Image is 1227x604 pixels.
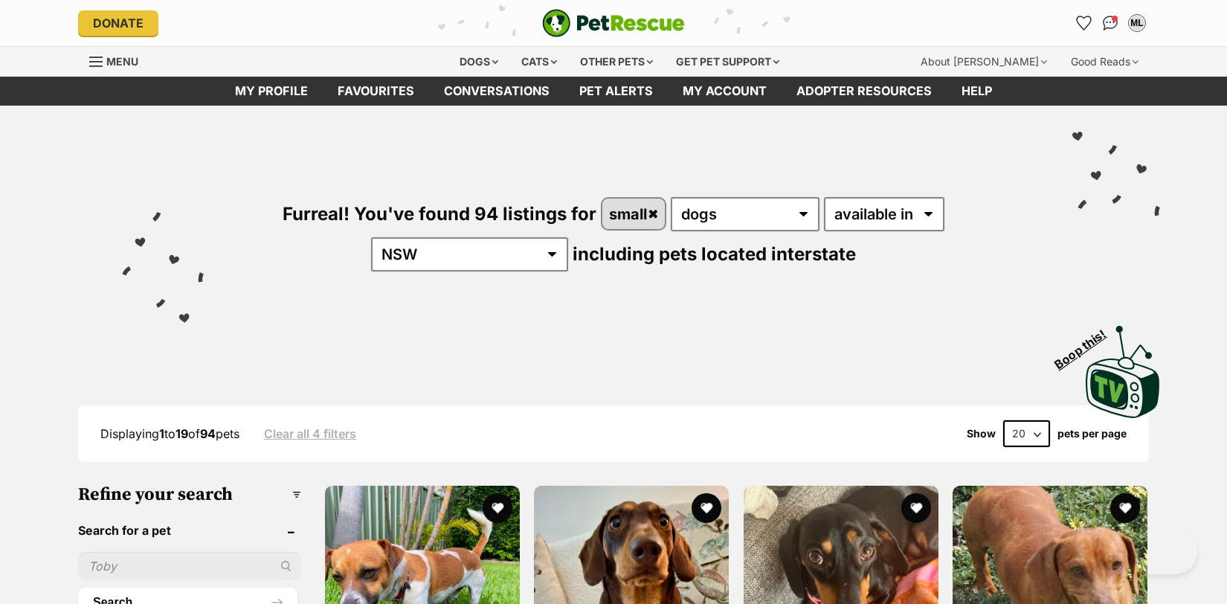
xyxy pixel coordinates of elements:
a: Conversations [1098,11,1122,35]
label: pets per page [1057,428,1127,440]
div: ML [1130,16,1144,30]
a: Favourites [323,77,429,106]
input: Toby [78,552,301,580]
a: Donate [78,10,158,36]
button: favourite [1110,493,1140,523]
div: Other pets [570,47,663,77]
a: Pet alerts [564,77,668,106]
header: Search for a pet [78,524,301,537]
img: logo-e224e6f780fb5917bec1dbf3a21bbac754714ae5b6737aabdf751b685950b380.svg [542,9,685,37]
a: Help [947,77,1007,106]
div: Good Reads [1060,47,1149,77]
button: My account [1125,11,1149,35]
div: Cats [511,47,567,77]
a: Boop this! [1086,312,1160,421]
a: conversations [429,77,564,106]
a: Adopter resources [782,77,947,106]
span: Furreal! You've found 94 listings for [283,203,596,225]
div: About [PERSON_NAME] [910,47,1057,77]
a: Favourites [1072,11,1095,35]
span: Boop this! [1052,318,1121,371]
img: PetRescue TV logo [1086,326,1160,418]
a: Clear all 4 filters [264,427,356,440]
a: PetRescue [542,9,685,37]
div: Dogs [449,47,509,77]
span: Displaying to of pets [100,426,239,441]
span: Menu [106,55,138,68]
span: Show [967,428,996,440]
iframe: Help Scout Beacon - Open [1119,530,1197,574]
strong: 94 [200,426,216,441]
a: Menu [89,47,149,74]
ul: Account quick links [1072,11,1149,35]
div: Get pet support [666,47,790,77]
button: favourite [692,493,722,523]
button: favourite [901,493,931,523]
a: My profile [220,77,323,106]
button: favourite [483,493,512,523]
img: chat-41dd97257d64d25036548639549fe6c8038ab92f7586957e7f3b1b290dea8141.svg [1103,16,1118,30]
a: My account [668,77,782,106]
span: including pets located interstate [573,243,856,265]
h3: Refine your search [78,484,301,505]
strong: 19 [175,426,188,441]
a: small [602,199,666,229]
strong: 1 [159,426,164,441]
